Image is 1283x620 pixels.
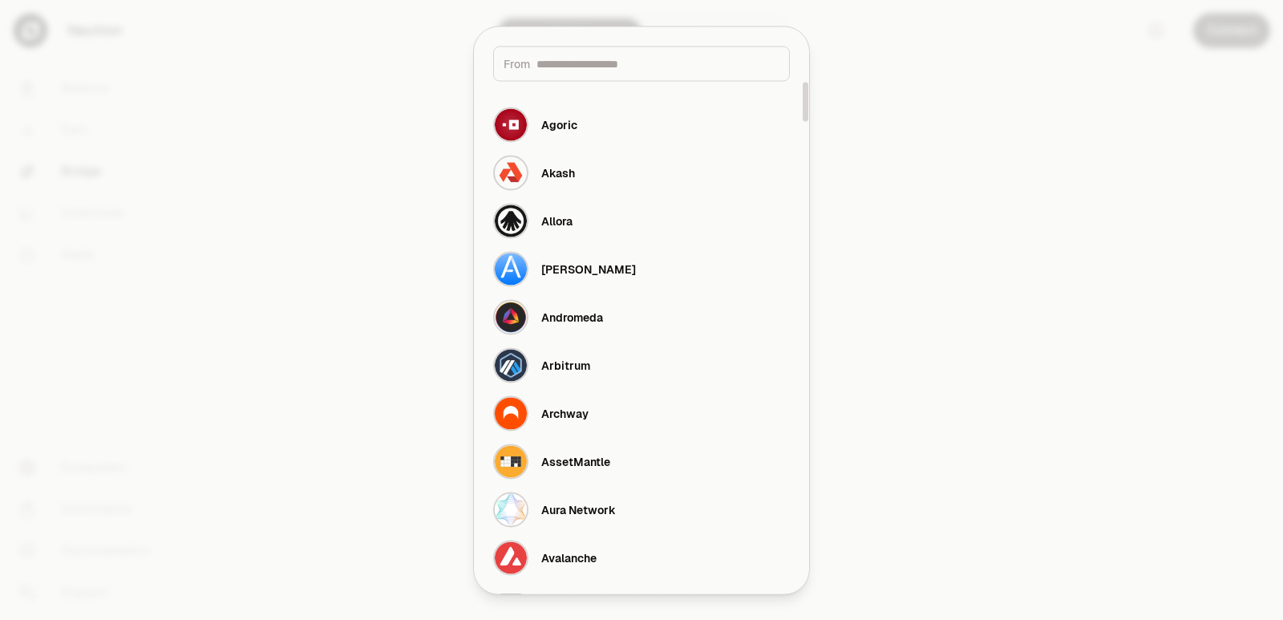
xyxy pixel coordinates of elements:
img: Akash Logo [493,155,528,190]
button: Arbitrum LogoArbitrum [484,341,799,389]
button: Agoric LogoAgoric [484,100,799,148]
div: Andromeda [541,309,603,325]
div: Avalanche [541,549,597,565]
img: Avalanche Logo [493,540,528,575]
div: Akash [541,164,575,180]
div: Agoric [541,116,577,132]
button: Althea Logo[PERSON_NAME] [484,245,799,293]
button: AssetMantle LogoAssetMantle [484,437,799,485]
button: Allora LogoAllora [484,197,799,245]
img: Allora Logo [493,203,528,238]
img: Andromeda Logo [493,299,528,334]
div: Archway [541,405,589,421]
img: Arbitrum Logo [493,347,528,383]
div: [PERSON_NAME] [541,261,636,277]
button: Archway LogoArchway [484,389,799,437]
img: AssetMantle Logo [493,444,528,479]
span: From [504,55,530,71]
img: Archway Logo [493,395,528,431]
button: Aura Network LogoAura Network [484,485,799,533]
img: Aura Network Logo [493,492,528,527]
button: Andromeda LogoAndromeda [484,293,799,341]
button: Akash LogoAkash [484,148,799,197]
div: Allora [541,213,573,229]
div: Aura Network [541,501,616,517]
div: AssetMantle [541,453,610,469]
div: Arbitrum [541,357,590,373]
img: Agoric Logo [493,107,528,142]
img: Althea Logo [493,251,528,286]
button: Avalanche LogoAvalanche [484,533,799,582]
